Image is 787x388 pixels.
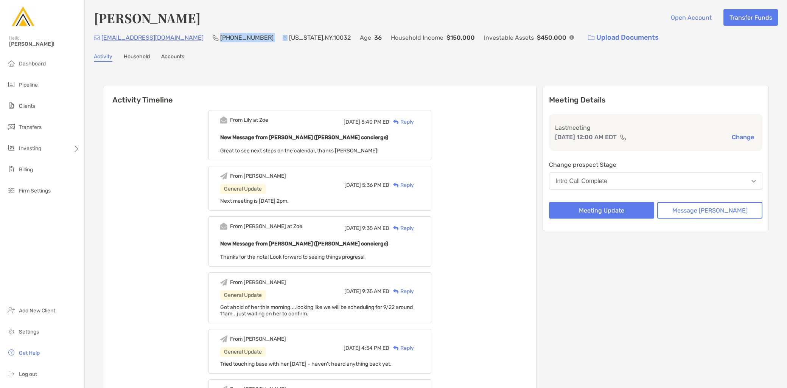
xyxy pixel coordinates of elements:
[220,290,266,300] div: General Update
[220,198,289,204] span: Next meeting is [DATE] 2pm.
[7,369,16,378] img: logout icon
[19,307,55,314] span: Add New Client
[161,53,184,62] a: Accounts
[723,9,778,26] button: Transfer Funds
[537,33,566,42] p: $450,000
[389,118,414,126] div: Reply
[344,288,361,295] span: [DATE]
[361,119,389,125] span: 5:40 PM ED
[220,172,227,180] img: Event icon
[19,103,35,109] span: Clients
[7,122,16,131] img: transfers icon
[230,173,286,179] div: From [PERSON_NAME]
[446,33,475,42] p: $150,000
[19,82,38,88] span: Pipeline
[220,223,227,230] img: Event icon
[665,9,717,26] button: Open Account
[19,350,40,356] span: Get Help
[361,345,389,351] span: 4:54 PM ED
[220,361,392,367] span: Tried touching base with her [DATE] - haven't heard anything back yet.
[7,327,16,336] img: settings icon
[391,33,443,42] p: Household Income
[344,225,361,231] span: [DATE]
[549,160,762,169] p: Change prospect Stage
[549,95,762,105] p: Meeting Details
[19,188,51,194] span: Firm Settings
[220,279,227,286] img: Event icon
[220,304,413,317] span: Got ahold of her this morning....looking like we will be scheduling for 9/22 around 11am...just w...
[7,165,16,174] img: billing icon
[19,145,41,152] span: Investing
[549,202,654,219] button: Meeting Update
[230,279,286,286] div: From [PERSON_NAME]
[283,35,288,41] img: Location Icon
[19,61,46,67] span: Dashboard
[220,134,388,141] b: New Message from [PERSON_NAME] ([PERSON_NAME] concierge)
[19,371,37,377] span: Log out
[7,348,16,357] img: get-help icon
[374,33,382,42] p: 36
[220,335,227,343] img: Event icon
[657,202,762,219] button: Message [PERSON_NAME]
[389,181,414,189] div: Reply
[362,225,389,231] span: 9:35 AM ED
[9,3,36,30] img: Zoe Logo
[220,254,364,260] span: Thanks for the note! Look forward to seeing things progress!
[729,133,756,141] button: Change
[94,36,100,40] img: Email Icon
[555,123,756,132] p: Last meeting
[19,124,42,130] span: Transfers
[620,134,627,140] img: communication type
[19,329,39,335] span: Settings
[7,101,16,110] img: clients icon
[389,224,414,232] div: Reply
[344,119,360,125] span: [DATE]
[19,166,33,173] span: Billing
[220,184,266,194] div: General Update
[101,33,204,42] p: [EMAIL_ADDRESS][DOMAIN_NAME]
[360,33,371,42] p: Age
[94,9,201,26] h4: [PERSON_NAME]
[393,183,399,188] img: Reply icon
[220,33,274,42] p: [PHONE_NUMBER]
[220,147,378,154] span: Great to see next steps on the calendar, thanks [PERSON_NAME]!
[588,35,594,40] img: button icon
[213,35,219,41] img: Phone Icon
[583,29,664,46] a: Upload Documents
[751,180,756,183] img: Open dropdown arrow
[7,306,16,315] img: add_new_client icon
[393,120,399,124] img: Reply icon
[220,116,227,124] img: Event icon
[230,223,302,230] div: From [PERSON_NAME] at Zoe
[344,345,360,351] span: [DATE]
[362,182,389,188] span: 5:36 PM ED
[230,336,286,342] div: From [PERSON_NAME]
[103,86,536,104] h6: Activity Timeline
[94,53,112,62] a: Activity
[555,178,607,185] div: Intro Call Complete
[7,80,16,89] img: pipeline icon
[289,33,351,42] p: [US_STATE] , NY , 10032
[344,182,361,188] span: [DATE]
[393,346,399,351] img: Reply icon
[393,226,399,231] img: Reply icon
[362,288,389,295] span: 9:35 AM ED
[7,143,16,152] img: investing icon
[389,344,414,352] div: Reply
[569,35,574,40] img: Info Icon
[9,41,80,47] span: [PERSON_NAME]!
[389,287,414,295] div: Reply
[220,241,388,247] b: New Message from [PERSON_NAME] ([PERSON_NAME] concierge)
[230,117,268,123] div: From Lily at Zoe
[484,33,534,42] p: Investable Assets
[393,289,399,294] img: Reply icon
[7,59,16,68] img: dashboard icon
[549,172,762,190] button: Intro Call Complete
[555,132,617,142] p: [DATE] 12:00 AM EDT
[7,186,16,195] img: firm-settings icon
[124,53,150,62] a: Household
[220,347,266,357] div: General Update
